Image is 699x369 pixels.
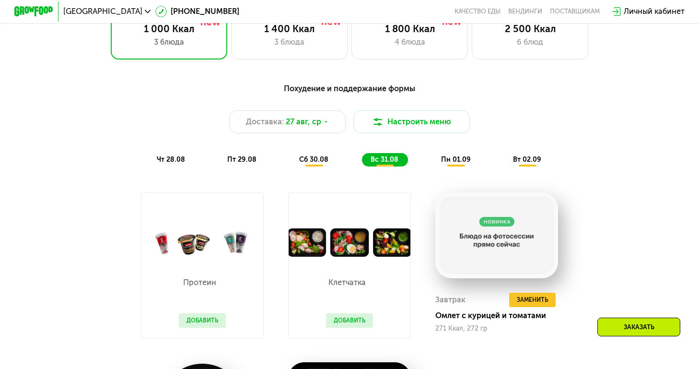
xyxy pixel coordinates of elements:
div: Заказать [597,318,680,336]
span: пн 01.09 [441,155,471,164]
div: 1 400 Ккал [241,23,338,35]
div: 3 блюда [121,36,217,48]
a: Вендинги [508,8,542,15]
button: Добавить [326,313,373,328]
span: сб 30.08 [299,155,328,164]
div: 271 Ккал, 272 гр [435,325,558,333]
a: [PHONE_NUMBER] [155,6,239,17]
span: пт 29.08 [227,155,256,164]
a: Качество еды [454,8,501,15]
div: Личный кабинет [624,6,685,17]
span: Доставка: [246,116,284,128]
p: Клетчатка [326,279,369,286]
span: вт 02.09 [513,155,541,164]
span: Заменить [517,295,548,305]
span: вс 31.08 [371,155,398,164]
div: Завтрак [435,293,466,307]
span: чт 28.08 [157,155,185,164]
span: [GEOGRAPHIC_DATA] [63,8,142,15]
div: 3 блюда [241,36,338,48]
div: 4 блюда [361,36,458,48]
div: 1 000 Ккал [121,23,217,35]
button: Настроить меню [353,110,470,134]
div: 6 блюд [482,36,578,48]
button: Добавить [179,313,226,328]
span: 27 авг, ср [286,116,321,128]
div: 1 800 Ккал [361,23,458,35]
div: поставщикам [550,8,600,15]
p: Протеин [179,279,221,286]
div: Похудение и поддержание формы [62,83,637,95]
div: 2 500 Ккал [482,23,578,35]
div: Омлет с курицей и томатами [435,311,566,321]
button: Заменить [509,293,556,307]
